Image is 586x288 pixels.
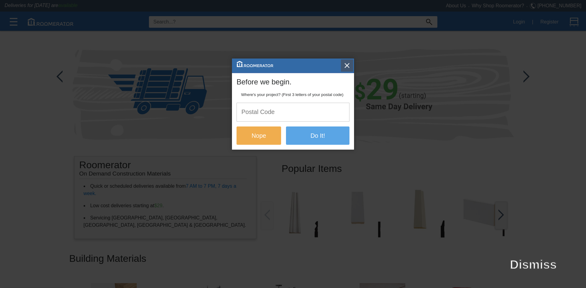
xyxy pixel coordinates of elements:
[510,255,557,274] label: Dismiss
[237,126,281,145] button: Nope
[344,62,350,69] img: X_Button.png
[286,126,349,145] button: Do It!
[241,92,343,98] label: Where's your project? (First 3 letters of your postal code)
[237,61,273,67] img: roomerator-logo.svg
[237,73,349,86] h4: Before we begin.
[237,103,349,121] input: Postal Code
